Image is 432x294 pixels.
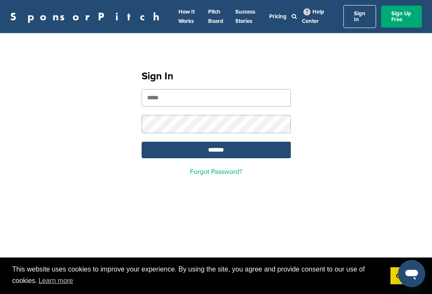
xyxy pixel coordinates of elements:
span: This website uses cookies to improve your experience. By using the site, you agree and provide co... [12,264,384,287]
a: Pitch Board [208,8,223,25]
a: Help Center [302,7,324,26]
a: Forgot Password? [190,168,242,176]
a: SponsorPitch [10,11,165,22]
a: Sign Up Free [381,6,422,28]
a: learn more about cookies [37,274,75,287]
a: dismiss cookie message [390,267,420,284]
h1: Sign In [142,69,291,84]
a: Sign In [343,5,376,28]
a: Pricing [269,13,287,20]
iframe: Button to launch messaging window [398,260,425,287]
a: How It Works [178,8,195,25]
a: Success Stories [235,8,255,25]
